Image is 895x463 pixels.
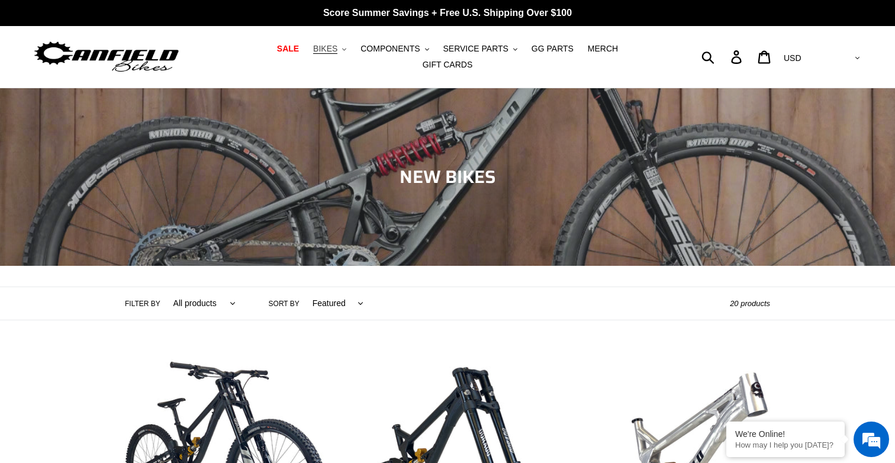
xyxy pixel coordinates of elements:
[313,44,337,54] span: BIKES
[269,298,300,309] label: Sort by
[708,44,738,70] input: Search
[400,163,496,191] span: NEW BIKES
[307,41,352,57] button: BIKES
[588,44,618,54] span: MERCH
[360,44,420,54] span: COMPONENTS
[526,41,580,57] a: GG PARTS
[582,41,624,57] a: MERCH
[355,41,434,57] button: COMPONENTS
[271,41,305,57] a: SALE
[532,44,574,54] span: GG PARTS
[33,38,181,76] img: Canfield Bikes
[730,299,770,308] span: 20 products
[125,298,160,309] label: Filter by
[735,441,836,449] p: How may I help you today?
[417,57,479,73] a: GIFT CARDS
[443,44,508,54] span: SERVICE PARTS
[437,41,523,57] button: SERVICE PARTS
[735,429,836,439] div: We're Online!
[277,44,299,54] span: SALE
[423,60,473,70] span: GIFT CARDS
